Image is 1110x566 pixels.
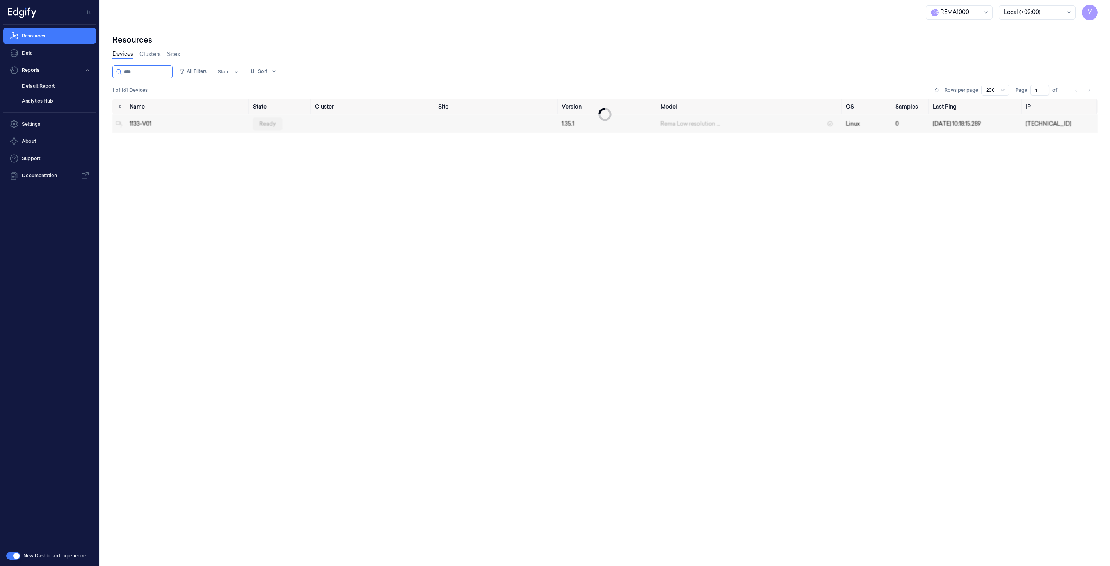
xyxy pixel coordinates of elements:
a: Support [3,151,96,166]
th: Version [559,99,657,114]
a: Analytics Hub [16,94,96,108]
a: Sites [167,50,180,59]
div: [TECHNICAL_ID] [1026,120,1094,128]
span: Rema Low resolution ... [660,120,720,128]
th: Name [126,99,250,114]
div: 1133-V01 [130,120,247,128]
button: Toggle Navigation [84,6,96,18]
button: Reports [3,62,96,78]
th: Samples [892,99,930,114]
a: Resources [3,28,96,44]
a: Settings [3,116,96,132]
nav: pagination [1071,85,1094,96]
a: Data [3,45,96,61]
a: Clusters [139,50,161,59]
div: 1.35.1 [562,120,654,128]
a: Default Report [16,80,96,93]
span: 1 of 161 Devices [112,87,148,94]
th: State [250,99,312,114]
th: Model [657,99,843,114]
div: [DATE] 10:18:15.289 [933,120,1019,128]
a: Devices [112,50,133,59]
th: Cluster [312,99,435,114]
button: All Filters [176,65,210,78]
th: IP [1023,99,1098,114]
button: V [1082,5,1098,20]
span: of 1 [1052,87,1065,94]
th: Last Ping [930,99,1023,114]
a: Documentation [3,168,96,183]
div: 0 [895,120,927,128]
button: About [3,133,96,149]
span: Page [1016,87,1027,94]
th: Site [435,99,559,114]
th: OS [843,99,892,114]
div: Resources [112,34,1098,45]
span: R e [931,9,939,16]
div: ready [253,117,282,130]
p: linux [846,120,889,128]
p: Rows per page [945,87,978,94]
